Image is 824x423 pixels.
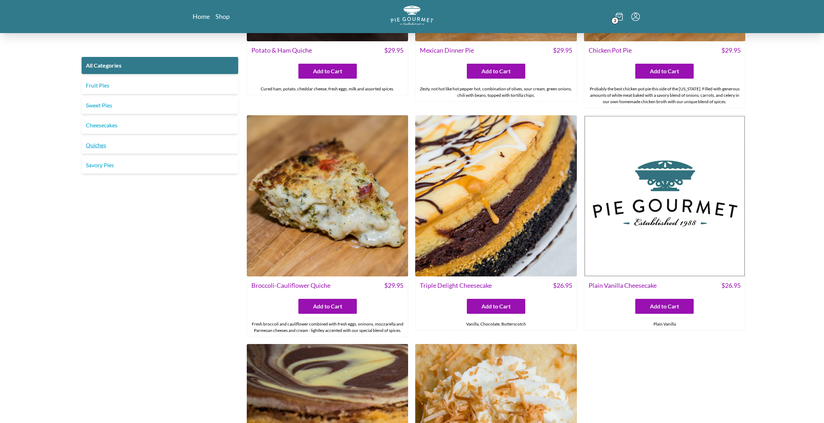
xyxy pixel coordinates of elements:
div: Zesty, not hot like hot pepper hot, combination of olives, sour cream, green onions, chili with b... [416,83,576,101]
span: Add to Cart [650,67,679,75]
button: Add to Cart [635,64,694,79]
span: Add to Cart [650,302,679,311]
span: $ 29.95 [384,46,403,55]
span: Plain Vanilla Cheesecake [589,281,657,290]
span: Triple Delight Cheesecake [420,281,492,290]
span: $ 29.95 [553,46,572,55]
span: Mexican Dinner Pie [420,46,474,55]
div: Probably the best chicken pot pie this side of the [US_STATE]. Filled with generous amounts of wh... [584,83,745,108]
div: Plain Vanilla [584,318,745,330]
span: Add to Cart [313,302,342,311]
img: Plain Vanilla Cheesecake [584,115,745,276]
a: Logo [391,6,433,27]
div: Fresh broccoli and cauliflower combined with fresh eggs, oninons, mozzarella and Parmesan cheeses... [247,318,408,337]
button: Add to Cart [635,299,694,314]
button: Menu [631,12,640,21]
img: Triple Delight Cheesecake [415,115,577,276]
button: Add to Cart [467,64,525,79]
img: logo [391,6,433,25]
button: Add to Cart [298,299,357,314]
button: Add to Cart [467,299,525,314]
div: Vanilla, Chocolate, Butterscotch [416,318,576,330]
span: $ 29.95 [384,281,403,290]
span: Add to Cart [313,67,342,75]
a: Sweet Pies [82,97,238,114]
button: Add to Cart [298,64,357,79]
span: Broccoli-Cauliflower Quiche [251,281,330,290]
span: $ 29.95 [721,46,741,55]
a: All Categories [82,57,238,74]
a: Shop [215,12,230,21]
a: Fruit Pies [82,77,238,94]
span: Add to Cart [481,67,511,75]
span: 2 [611,17,619,24]
a: Savory Pies [82,157,238,174]
span: Add to Cart [481,302,511,311]
span: Potato & Ham Quiche [251,46,312,55]
span: $ 26.95 [721,281,741,290]
span: Chicken Pot Pie [589,46,632,55]
div: Cured ham, potato, cheddar cheese, fresh eggs, milk and assorted spices. [247,83,408,95]
a: Cheesecakes [82,117,238,134]
a: Home [193,12,210,21]
a: Quiches [82,137,238,154]
span: $ 26.95 [553,281,572,290]
img: Broccoli-Cauliflower Quiche [247,115,408,276]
